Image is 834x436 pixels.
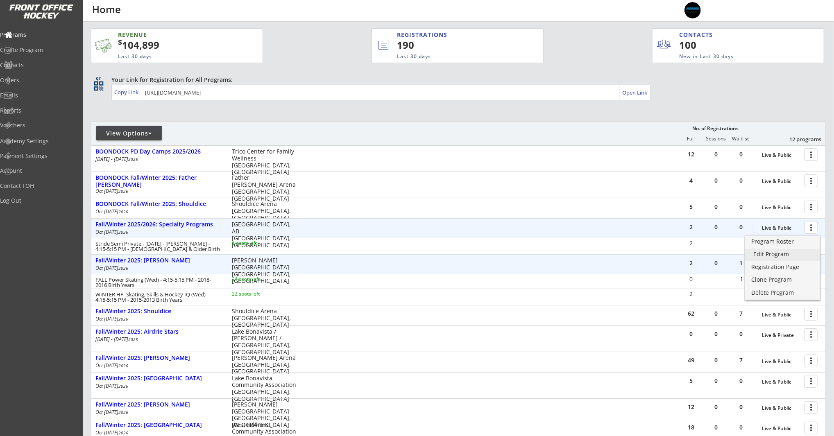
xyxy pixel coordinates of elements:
[93,76,103,81] div: qr
[704,357,728,363] div: 0
[128,156,138,162] em: 2025
[704,311,728,316] div: 0
[704,404,728,410] div: 0
[93,80,105,92] button: qr_code
[679,151,703,157] div: 12
[729,311,753,316] div: 7
[805,401,818,414] button: more_vert
[805,308,818,321] button: more_vert
[762,178,800,184] div: Live & Public
[745,249,820,261] a: Edit Program
[118,316,128,322] em: 2026
[679,204,703,210] div: 5
[729,404,753,410] div: 0
[118,363,128,368] em: 2026
[679,224,703,230] div: 2
[114,88,140,96] div: Copy Link
[762,332,800,338] div: Live & Private
[679,178,703,183] div: 4
[397,53,510,60] div: Last 30 days
[128,337,138,342] em: 2025
[95,337,221,342] div: [DATE] - [DATE]
[805,221,818,234] button: more_vert
[805,148,818,161] button: more_vert
[679,38,730,52] div: 100
[118,31,223,39] div: REVENUE
[95,328,223,335] div: Fall/Winter 2025: Airdrie Stars
[95,292,221,303] div: WINTER HP Skating, Skills & Hockey IQ (Wed) - 4:15-5:15 PM - 2015-2013 Birth Years
[118,383,128,389] em: 2026
[762,312,800,318] div: Live & Public
[704,260,728,266] div: 0
[704,204,728,210] div: 0
[704,425,728,430] div: 0
[95,375,223,382] div: Fall/Winter 2025: [GEOGRAPHIC_DATA]
[729,224,753,230] div: 0
[95,401,223,408] div: Fall/Winter 2025: [PERSON_NAME]
[397,31,505,39] div: REGISTRATIONS
[729,151,753,157] div: 0
[805,328,818,341] button: more_vert
[704,378,728,384] div: 0
[762,359,800,364] div: Live & Public
[729,357,753,363] div: 7
[762,426,800,431] div: Live & Public
[679,136,703,142] div: Full
[95,230,221,235] div: Oct [DATE]
[95,277,221,288] div: FALL Power Skating (Wed) - 4:15-5:15 PM - 2018-2016 Birth Years
[118,188,128,194] em: 2026
[95,201,223,208] div: BOONDOCK Fall/Winter 2025: Shouldice
[729,204,753,210] div: 0
[745,236,820,248] a: Program Roster
[679,357,703,363] div: 49
[232,328,296,356] div: Lake Bonavista / [PERSON_NAME] / [GEOGRAPHIC_DATA], [GEOGRAPHIC_DATA]
[679,378,703,384] div: 5
[118,37,122,47] sup: $
[95,148,223,155] div: BOONDOCK PD Day Camps 2025/2026
[690,126,741,131] div: No. of Registrations
[679,425,703,430] div: 18
[95,174,223,188] div: BOONDOCK Fall/Winter 2025: Father [PERSON_NAME]
[679,260,703,266] div: 2
[762,405,800,411] div: Live & Public
[118,229,128,235] em: 2026
[95,363,221,368] div: Oct [DATE]
[95,308,223,315] div: Fall/Winter 2025: Shouldice
[751,264,814,270] div: Registration Page
[232,257,296,285] div: [PERSON_NAME][GEOGRAPHIC_DATA] [GEOGRAPHIC_DATA], [GEOGRAPHIC_DATA]
[232,241,285,246] div: 6 spots left
[95,422,223,429] div: Fall/Winter 2025: [GEOGRAPHIC_DATA]
[745,262,820,274] a: Registration Page
[805,355,818,367] button: more_vert
[729,260,753,266] div: 1
[679,291,703,297] div: 2
[679,331,703,337] div: 0
[679,311,703,316] div: 62
[622,89,648,96] div: Open Link
[762,379,800,385] div: Live & Public
[729,331,753,337] div: 0
[762,225,800,231] div: Live & Public
[729,425,753,430] div: 0
[232,221,296,248] div: [GEOGRAPHIC_DATA], AB [GEOGRAPHIC_DATA], [GEOGRAPHIC_DATA]
[95,355,223,361] div: Fall/Winter 2025: [PERSON_NAME]
[762,152,800,158] div: Live & Public
[805,375,818,388] button: more_vert
[704,331,728,337] div: 0
[118,38,237,52] div: 104,899
[118,265,128,271] em: 2026
[95,189,221,194] div: Oct [DATE]
[679,240,703,246] div: 2
[232,174,296,202] div: Father [PERSON_NAME] Arena [GEOGRAPHIC_DATA], [GEOGRAPHIC_DATA]
[118,209,128,215] em: 2026
[751,290,814,296] div: Delete Program
[232,375,296,402] div: Lake Bonavista Community Association [GEOGRAPHIC_DATA], [GEOGRAPHIC_DATA]
[751,277,814,282] div: Clone Program
[397,38,516,52] div: 190
[679,31,716,39] div: CONTACTS
[762,205,800,210] div: Live & Public
[622,87,648,98] a: Open Link
[232,291,285,296] div: 22 spots left
[95,316,221,321] div: Oct [DATE]
[95,209,221,214] div: Oct [DATE]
